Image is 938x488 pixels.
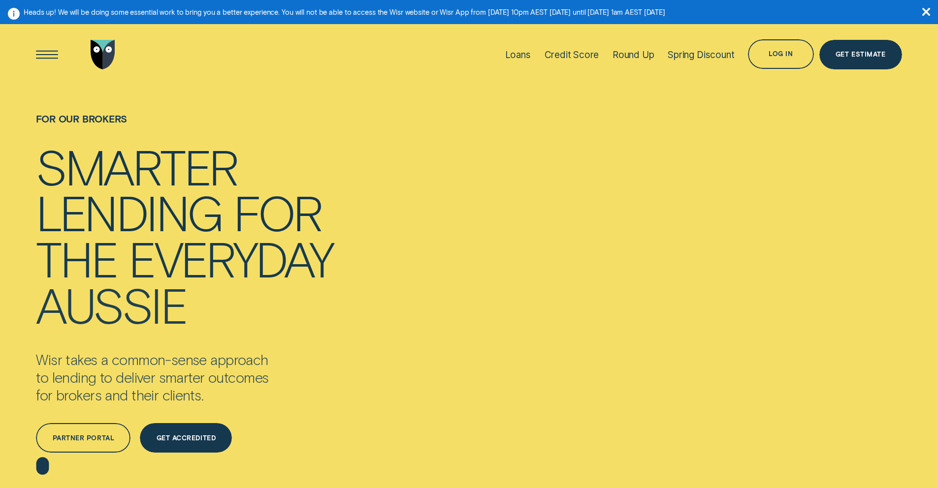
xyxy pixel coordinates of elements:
h1: For Our Brokers [36,113,332,143]
div: for [233,189,322,235]
a: Loans [505,22,531,87]
p: Wisr takes a common-sense approach to lending to deliver smarter outcomes for brokers and their c... [36,350,321,403]
img: Wisr [91,40,115,69]
div: the [36,235,117,281]
h4: Smarter lending for the everyday Aussie [36,143,332,326]
div: Loans [505,49,531,61]
div: Aussie [36,281,186,327]
div: Spring Discount [668,49,734,61]
a: Go to home page [88,22,118,87]
div: Smarter [36,143,237,189]
button: Open Menu [32,40,62,69]
div: lending [36,189,222,235]
a: Spring Discount [668,22,734,87]
div: Credit Score [545,49,599,61]
a: Get Estimate [819,40,902,69]
div: Round Up [613,49,654,61]
a: Get Accredited [140,423,232,453]
a: Credit Score [545,22,599,87]
div: everyday [129,235,332,281]
a: Partner Portal [36,423,130,453]
a: Round Up [613,22,654,87]
button: Log in [748,39,813,69]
